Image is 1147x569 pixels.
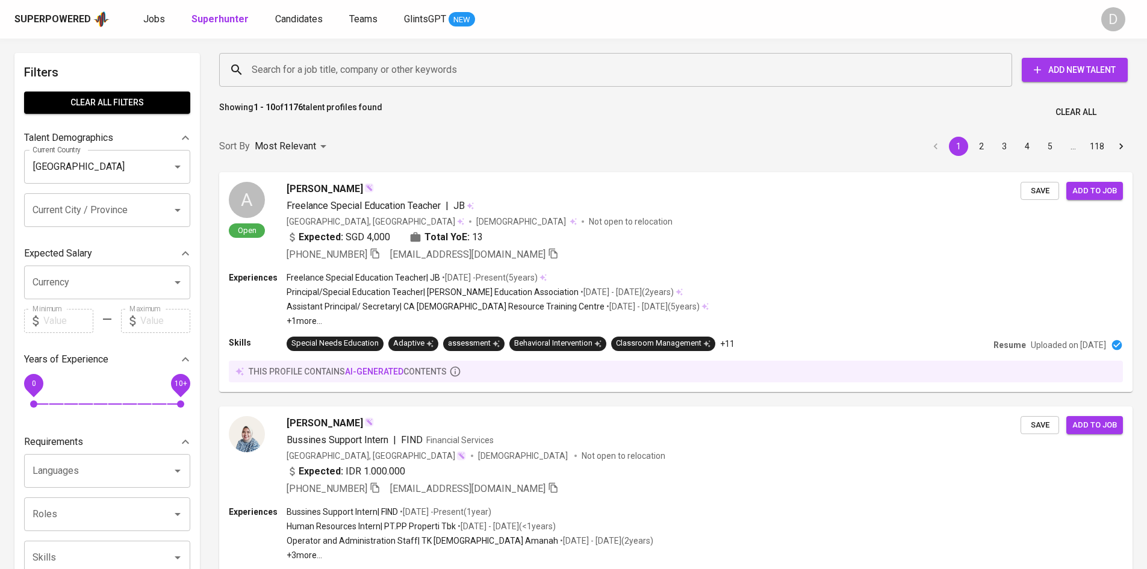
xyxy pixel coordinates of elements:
[476,216,568,228] span: [DEMOGRAPHIC_DATA]
[1111,137,1131,156] button: Go to next page
[287,300,605,312] p: Assistant Principal/ Secretary | CA [DEMOGRAPHIC_DATA] Resource Training Centre
[453,200,465,211] span: JB
[287,549,653,561] p: +3 more ...
[1086,137,1108,156] button: Go to page 118
[287,483,367,494] span: [PHONE_NUMBER]
[440,272,538,284] p: • [DATE] - Present ( 5 years )
[1066,416,1123,435] button: Add to job
[582,450,665,462] p: Not open to relocation
[169,202,186,219] button: Open
[579,286,674,298] p: • [DATE] - [DATE] ( 2 years )
[24,430,190,454] div: Requirements
[287,506,398,518] p: Bussines Support Intern | FIND
[191,12,251,27] a: Superhunter
[1022,58,1128,82] button: Add New Talent
[169,274,186,291] button: Open
[24,63,190,82] h6: Filters
[349,12,380,27] a: Teams
[401,434,423,446] span: FIND
[1027,418,1053,432] span: Save
[255,135,331,158] div: Most Relevant
[34,95,181,110] span: Clear All filters
[169,506,186,523] button: Open
[426,435,494,445] span: Financial Services
[31,379,36,387] span: 0
[393,433,396,447] span: |
[93,10,110,28] img: app logo
[14,10,110,28] a: Superpoweredapp logo
[287,434,388,446] span: Bussines Support Intern
[169,158,186,175] button: Open
[993,339,1026,351] p: Resume
[478,450,570,462] span: [DEMOGRAPHIC_DATA]
[404,12,475,27] a: GlintsGPT NEW
[1021,416,1059,435] button: Save
[43,309,93,333] input: Value
[287,286,579,298] p: Principal/Special Education Teacher | [PERSON_NAME] Education Association
[1031,339,1106,351] p: Uploaded on [DATE]
[229,337,287,349] p: Skills
[287,272,440,284] p: Freelance Special Education Teacher | JB
[169,549,186,566] button: Open
[24,352,108,367] p: Years of Experience
[14,13,91,26] div: Superpowered
[558,535,653,547] p: • [DATE] - [DATE] ( 2 years )
[456,520,556,532] p: • [DATE] - [DATE] ( <1 years )
[345,367,403,376] span: AI-generated
[287,249,367,260] span: [PHONE_NUMBER]
[349,13,378,25] span: Teams
[287,315,709,327] p: +1 more ...
[404,13,446,25] span: GlintsGPT
[449,14,475,26] span: NEW
[253,102,275,112] b: 1 - 10
[287,520,456,532] p: Human Resources Intern | PT.PP Properti Tbk
[287,216,464,228] div: [GEOGRAPHIC_DATA], [GEOGRAPHIC_DATA]
[398,506,491,518] p: • [DATE] - Present ( 1 year )
[1063,140,1083,152] div: …
[287,230,390,244] div: SGD 4,000
[514,338,601,349] div: Behavioral Intervention
[287,416,363,431] span: [PERSON_NAME]
[589,216,673,228] p: Not open to relocation
[275,12,325,27] a: Candidates
[169,462,186,479] button: Open
[1027,184,1053,198] span: Save
[299,464,343,479] b: Expected:
[924,137,1133,156] nav: pagination navigation
[364,417,374,427] img: magic_wand.svg
[1021,182,1059,201] button: Save
[229,416,265,452] img: a05da8f2cb1c656dd2d36b0c55ae8955.png
[1031,63,1118,78] span: Add New Talent
[229,506,287,518] p: Experiences
[972,137,991,156] button: Go to page 2
[24,126,190,150] div: Talent Demographics
[24,347,190,372] div: Years of Experience
[174,379,187,387] span: 10+
[390,249,546,260] span: [EMAIL_ADDRESS][DOMAIN_NAME]
[287,200,441,211] span: Freelance Special Education Teacher
[1040,137,1060,156] button: Go to page 5
[24,241,190,266] div: Expected Salary
[1066,182,1123,201] button: Add to job
[287,535,558,547] p: Operator and Administration Staff | TK [DEMOGRAPHIC_DATA] Amanah
[291,338,379,349] div: Special Needs Education
[287,464,405,479] div: IDR 1.000.000
[275,13,323,25] span: Candidates
[24,92,190,114] button: Clear All filters
[995,137,1014,156] button: Go to page 3
[446,199,449,213] span: |
[1055,105,1096,120] span: Clear All
[219,101,382,123] p: Showing of talent profiles found
[24,435,83,449] p: Requirements
[393,338,434,349] div: Adaptive
[219,139,250,154] p: Sort By
[1072,184,1117,198] span: Add to job
[456,451,466,461] img: magic_wand.svg
[1051,101,1101,123] button: Clear All
[287,450,466,462] div: [GEOGRAPHIC_DATA], [GEOGRAPHIC_DATA]
[390,483,546,494] span: [EMAIL_ADDRESS][DOMAIN_NAME]
[424,230,470,244] b: Total YoE:
[249,365,447,378] p: this profile contains contents
[472,230,483,244] span: 13
[229,182,265,218] div: A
